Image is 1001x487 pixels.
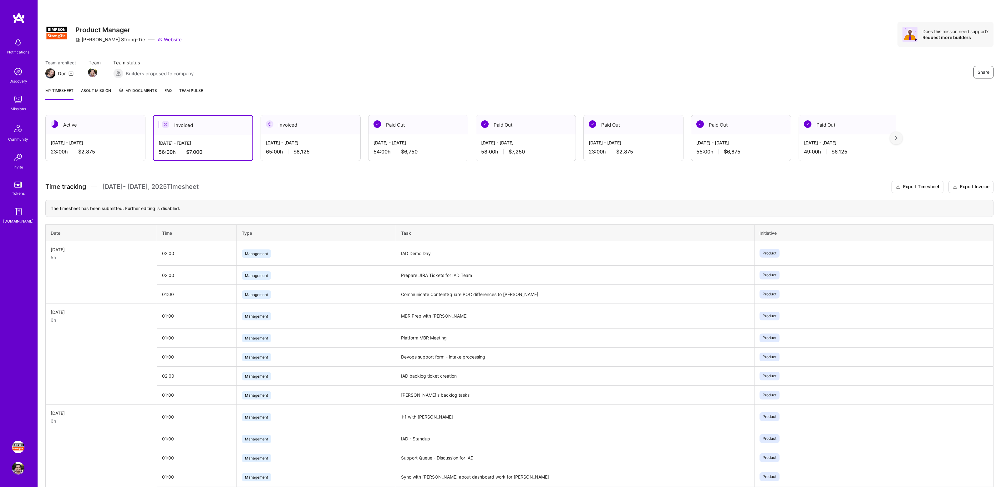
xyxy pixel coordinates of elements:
[396,448,755,467] td: Support Queue - Discussion for IAD
[892,181,943,193] button: Export Timesheet
[696,148,786,155] div: 55:00 h
[804,148,893,155] div: 49:00 h
[242,334,271,342] span: Management
[237,224,396,241] th: Type
[12,36,24,49] img: bell
[157,328,237,347] td: 01:00
[760,391,780,399] span: Product
[760,249,780,258] span: Product
[12,93,24,106] img: teamwork
[724,148,740,155] span: $6,875
[261,115,360,134] div: Invoiced
[154,116,252,135] div: Invoiced
[696,120,704,128] img: Paid Out
[804,139,893,146] div: [DATE] - [DATE]
[948,181,993,193] button: Export Invoice
[760,334,780,342] span: Product
[242,413,271,421] span: Management
[373,139,463,146] div: [DATE] - [DATE]
[157,285,237,304] td: 01:00
[584,115,683,134] div: Paid Out
[159,140,247,146] div: [DATE] - [DATE]
[75,37,80,42] i: icon CompanyGray
[75,26,182,34] h3: Product Manager
[89,59,101,66] span: Team
[3,218,33,224] div: [DOMAIN_NAME]
[760,353,780,361] span: Product
[179,87,203,100] a: Team Pulse
[616,148,633,155] span: $2,875
[45,200,993,217] div: The timesheet has been submitted. Further editing is disabled.
[396,385,755,404] td: [PERSON_NAME]'s backlog tasks
[45,22,68,44] img: Company Logo
[831,148,847,155] span: $6,125
[12,441,24,453] img: Simpson Strong-Tie: Product Manager
[81,87,111,100] a: About Mission
[396,347,755,366] td: Devops support form - intake processing
[266,120,273,128] img: Invoiced
[45,183,86,191] span: Time tracking
[113,59,194,66] span: Team status
[396,404,755,429] td: 1:1 with [PERSON_NAME]
[157,467,237,486] td: 01:00
[157,266,237,285] td: 02:00
[396,467,755,486] td: Sync with [PERSON_NAME] about dashboard work for [PERSON_NAME]
[760,312,780,320] span: Product
[760,434,780,443] span: Product
[396,304,755,329] td: MBR Prep with [PERSON_NAME]
[396,241,755,266] td: IAD Demo Day
[476,115,576,134] div: Paid Out
[368,115,468,134] div: Paid Out
[589,139,678,146] div: [DATE] - [DATE]
[760,472,780,481] span: Product
[804,120,811,128] img: Paid Out
[922,34,988,40] div: Request more builders
[113,68,123,78] img: Builders proposed to company
[11,106,26,112] div: Missions
[179,88,203,93] span: Team Pulse
[12,65,24,78] img: discovery
[691,115,791,134] div: Paid Out
[481,139,571,146] div: [DATE] - [DATE]
[396,266,755,285] td: Prepare JIRA Tickets for IAD Team
[373,148,463,155] div: 54:00 h
[119,87,157,100] a: My Documents
[157,385,237,404] td: 01:00
[760,290,780,299] span: Product
[12,205,24,218] img: guide book
[88,68,97,77] img: Team Member Avatar
[481,120,489,128] img: Paid Out
[69,71,74,76] i: icon Mail
[158,36,182,43] a: Website
[46,224,157,241] th: Date
[760,412,780,421] span: Product
[396,224,755,241] th: Task
[51,139,140,146] div: [DATE] - [DATE]
[396,328,755,347] td: Platform MBR Meeting
[157,304,237,329] td: 01:00
[157,241,237,266] td: 02:00
[157,448,237,467] td: 01:00
[760,453,780,462] span: Product
[157,366,237,385] td: 02:00
[760,372,780,380] span: Product
[973,66,993,78] button: Share
[509,148,525,155] span: $7,250
[242,372,271,380] span: Management
[266,139,355,146] div: [DATE] - [DATE]
[242,435,271,443] span: Management
[51,148,140,155] div: 23:00 h
[895,136,897,140] img: right
[396,285,755,304] td: Communicate ContentSquare POC differences to [PERSON_NAME]
[401,148,418,155] span: $6,750
[12,151,24,164] img: Invite
[45,59,76,66] span: Team architect
[51,246,152,253] div: [DATE]
[760,271,780,279] span: Product
[12,190,25,197] div: Tokens
[242,312,271,320] span: Management
[12,462,24,474] img: User Avatar
[13,13,25,24] img: logo
[157,347,237,366] td: 01:00
[696,139,786,146] div: [DATE] - [DATE]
